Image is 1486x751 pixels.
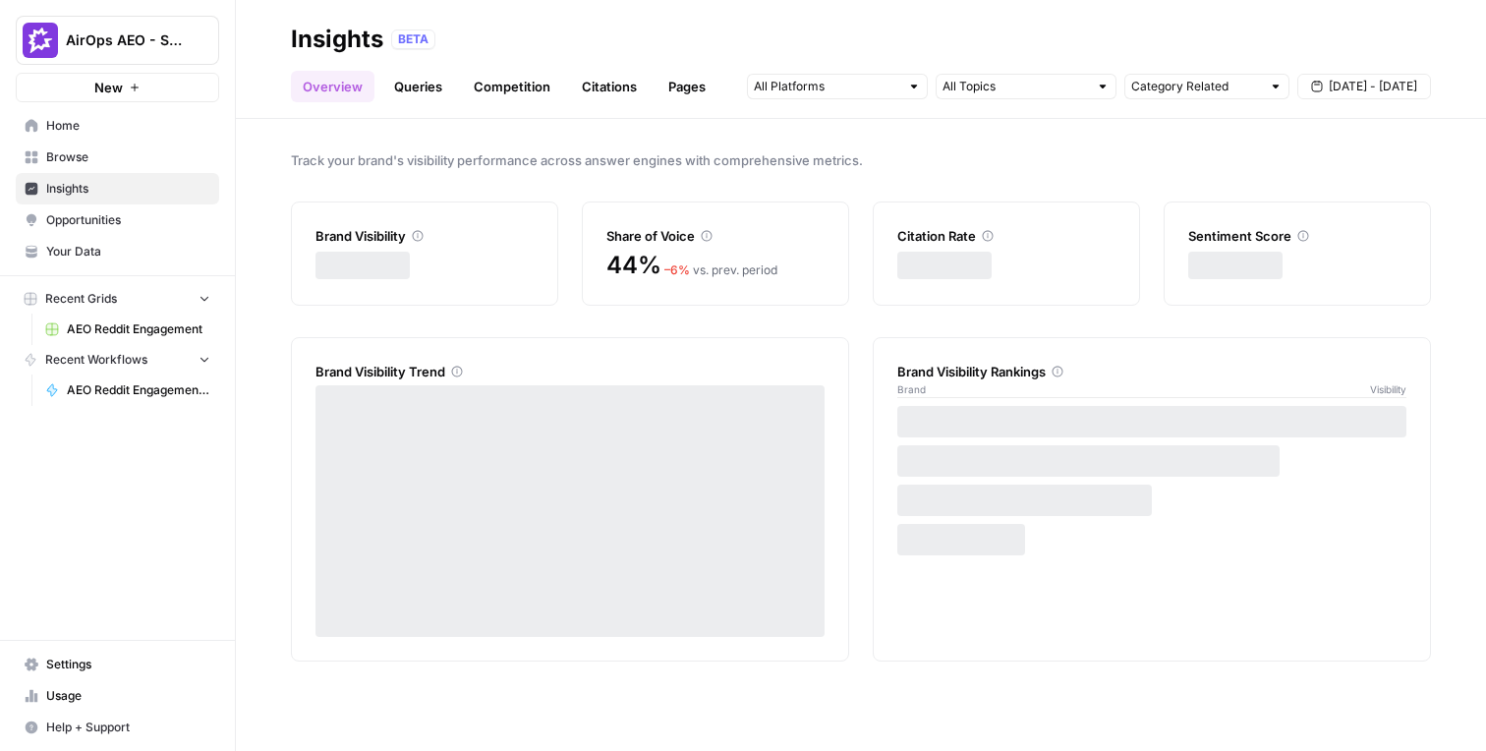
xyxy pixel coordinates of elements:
span: Visibility [1370,381,1406,397]
input: All Platforms [754,77,899,96]
div: Share of Voice [606,226,825,246]
img: AirOps AEO - Single Brand (Gong) Logo [23,23,58,58]
span: Your Data [46,243,210,260]
input: Category Related [1131,77,1261,96]
a: Settings [16,649,219,680]
a: Queries [382,71,454,102]
span: Recent Workflows [45,351,147,369]
span: 44% [606,250,660,281]
a: Your Data [16,236,219,267]
span: AEO Reddit Engagement - Fork [67,381,210,399]
div: Brand Visibility [315,226,534,246]
a: Opportunities [16,204,219,236]
span: Browse [46,148,210,166]
div: BETA [391,29,435,49]
span: [DATE] - [DATE] [1329,78,1417,95]
span: New [94,78,123,97]
button: New [16,73,219,102]
span: AirOps AEO - Single Brand (Gong) [66,30,185,50]
button: Recent Grids [16,284,219,314]
a: Competition [462,71,562,102]
span: AEO Reddit Engagement [67,320,210,338]
a: AEO Reddit Engagement - Fork [36,375,219,406]
a: Browse [16,142,219,173]
div: Brand Visibility Rankings [897,362,1406,381]
span: Usage [46,687,210,705]
span: Home [46,117,210,135]
input: All Topics [943,77,1088,96]
span: Recent Grids [45,290,117,308]
a: AEO Reddit Engagement [36,314,219,345]
div: Insights [291,24,383,55]
button: Recent Workflows [16,345,219,375]
button: [DATE] - [DATE] [1297,74,1431,99]
span: Settings [46,656,210,673]
div: Sentiment Score [1188,226,1406,246]
div: Brand Visibility Trend [315,362,825,381]
a: Insights [16,173,219,204]
button: Workspace: AirOps AEO - Single Brand (Gong) [16,16,219,65]
span: Track your brand's visibility performance across answer engines with comprehensive metrics. [291,150,1431,170]
span: Opportunities [46,211,210,229]
span: – 6 % [664,262,690,277]
span: Brand [897,381,926,397]
a: Pages [657,71,717,102]
div: Citation Rate [897,226,1115,246]
button: Help + Support [16,712,219,743]
a: Overview [291,71,374,102]
div: vs. prev. period [664,261,777,279]
span: Insights [46,180,210,198]
span: Help + Support [46,719,210,736]
a: Citations [570,71,649,102]
a: Home [16,110,219,142]
a: Usage [16,680,219,712]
